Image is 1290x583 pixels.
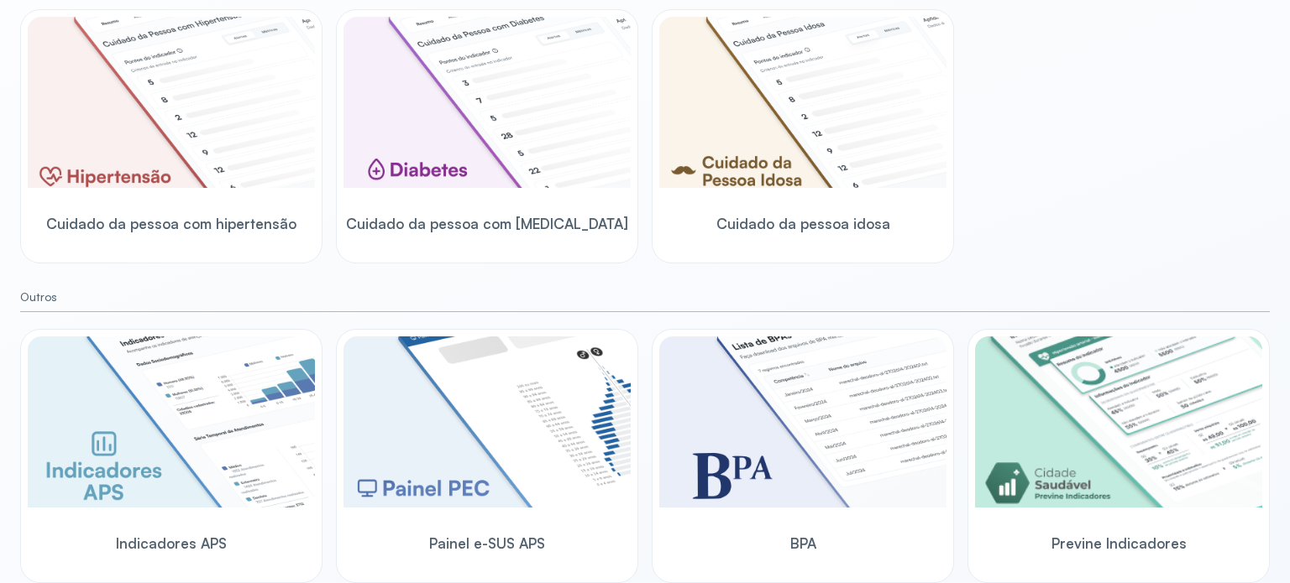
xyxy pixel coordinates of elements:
span: Cuidado da pessoa idosa [716,215,890,232]
img: aps-indicators.png [28,336,315,508]
img: elderly.png [659,17,947,188]
small: Outros [20,290,1270,305]
img: hypertension.png [28,17,315,188]
span: Indicadores APS [116,534,227,552]
span: BPA [790,534,816,552]
img: previne-brasil.png [975,336,1262,508]
span: Painel e-SUS APS [429,534,545,552]
span: Cuidado da pessoa com [MEDICAL_DATA] [346,215,628,232]
img: pec-panel.png [343,336,631,508]
img: bpa.png [659,336,947,508]
img: diabetics.png [343,17,631,188]
span: Cuidado da pessoa com hipertensão [46,215,296,232]
span: Previne Indicadores [1051,534,1187,552]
